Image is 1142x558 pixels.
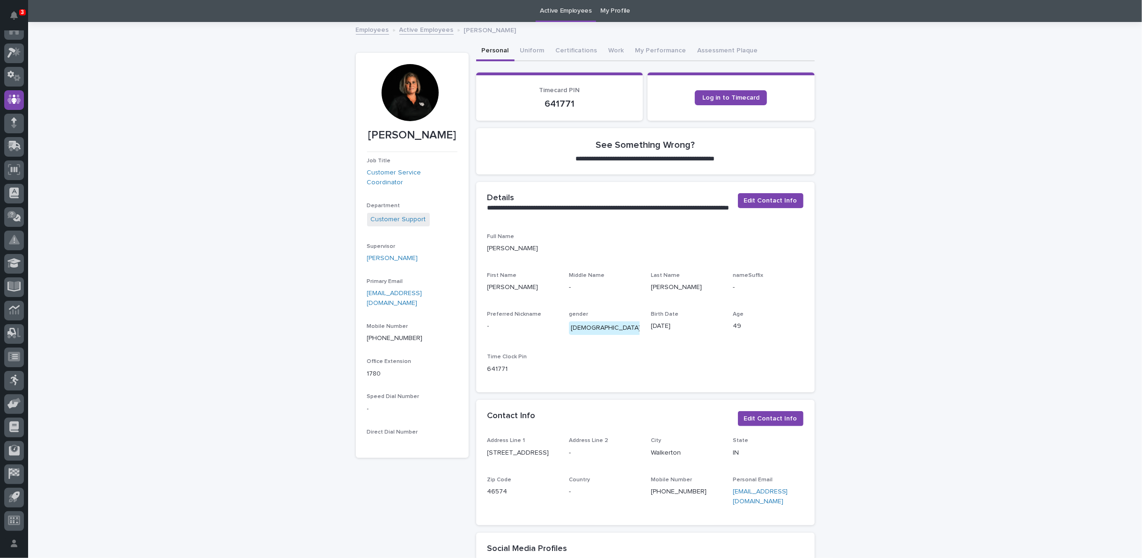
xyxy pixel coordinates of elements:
p: 49 [733,321,803,331]
span: Office Extension [367,359,412,364]
p: 641771 [487,98,632,109]
span: gender [569,312,588,317]
h2: See Something Wrong? [596,139,695,151]
a: [EMAIL_ADDRESS][DOMAIN_NAME] [367,290,422,306]
button: My Performance [630,42,692,61]
span: Mobile Number [651,477,692,483]
p: [PERSON_NAME] [487,283,558,292]
p: 3 [21,9,24,15]
p: [PERSON_NAME] [651,283,722,292]
p: - [569,487,640,497]
p: - [733,283,803,292]
button: Assessment Plaque [692,42,764,61]
button: Uniform [515,42,550,61]
span: Department [367,203,400,209]
span: Address Line 1 [487,438,525,443]
span: First Name [487,273,517,278]
p: IN [733,448,803,458]
span: Personal Email [733,477,773,483]
span: Address Line 2 [569,438,608,443]
a: [PERSON_NAME] [367,254,418,263]
p: 46574 [487,487,558,497]
a: Employees [356,24,389,35]
span: Mobile Number [367,324,408,329]
div: [DEMOGRAPHIC_DATA] [569,321,642,335]
span: Direct Dial Number [367,429,418,435]
p: [PERSON_NAME] [367,129,457,142]
span: Time Clock Pin [487,354,527,360]
span: Full Name [487,234,515,239]
a: [PHONE_NUMBER] [651,488,707,495]
p: - [569,283,640,292]
p: 641771 [487,364,558,374]
div: Notifications3 [12,11,24,26]
span: Zip Code [487,477,512,483]
a: [EMAIL_ADDRESS][DOMAIN_NAME] [733,488,788,505]
button: Personal [476,42,515,61]
a: Customer Support [371,215,426,225]
span: Preferred Nickname [487,312,542,317]
button: Certifications [550,42,603,61]
span: State [733,438,748,443]
h2: Social Media Profiles [487,544,567,554]
span: Supervisor [367,244,396,249]
span: Age [733,312,744,317]
span: Edit Contact Info [744,414,797,423]
h2: Details [487,193,515,203]
p: - [487,321,558,331]
span: Birth Date [651,312,678,317]
span: Timecard PIN [539,87,580,94]
p: - [367,404,457,414]
span: Edit Contact Info [744,196,797,205]
p: [PERSON_NAME] [464,24,516,35]
p: [STREET_ADDRESS] [487,448,558,458]
a: Customer Service Coordinator [367,168,457,188]
span: Speed Dial Number [367,394,420,399]
button: Notifications [4,6,24,25]
a: Log in to Timecard [695,90,767,105]
button: Edit Contact Info [738,193,803,208]
button: Edit Contact Info [738,411,803,426]
span: Log in to Timecard [702,94,759,101]
span: Primary Email [367,279,403,284]
p: [PERSON_NAME] [487,244,803,254]
span: Job Title [367,158,391,164]
h2: Contact Info [487,411,536,421]
span: Middle Name [569,273,604,278]
button: Work [603,42,630,61]
p: Walkerton [651,448,722,458]
span: Country [569,477,590,483]
p: [DATE] [651,321,722,331]
a: [PHONE_NUMBER] [367,335,423,341]
span: City [651,438,661,443]
span: nameSuffix [733,273,763,278]
p: 1780 [367,369,457,379]
a: Active Employees [399,24,454,35]
span: Last Name [651,273,680,278]
p: - [569,448,640,458]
